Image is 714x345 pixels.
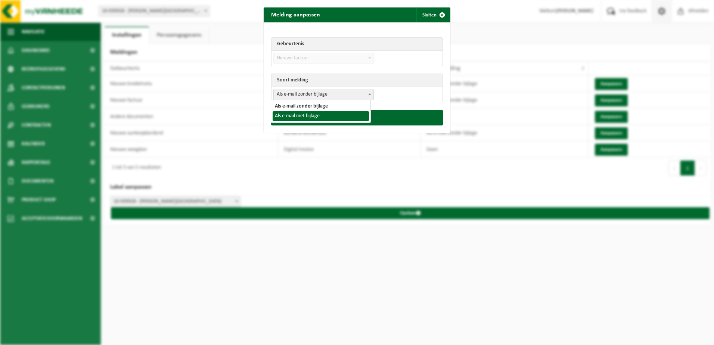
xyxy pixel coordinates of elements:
span: Als e-mail zonder bijlage [273,89,374,100]
th: Soort melding [271,74,443,87]
li: Als e-mail zonder bijlage [273,102,369,111]
button: Sluiten [416,7,450,22]
span: Nieuwe factuur [273,53,374,64]
li: Als e-mail met bijlage [273,111,369,121]
span: Als e-mail zonder bijlage [274,89,373,100]
span: Nieuwe factuur [274,53,373,63]
h2: Melding aanpassen [264,7,327,22]
th: Gebeurtenis [271,38,443,51]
